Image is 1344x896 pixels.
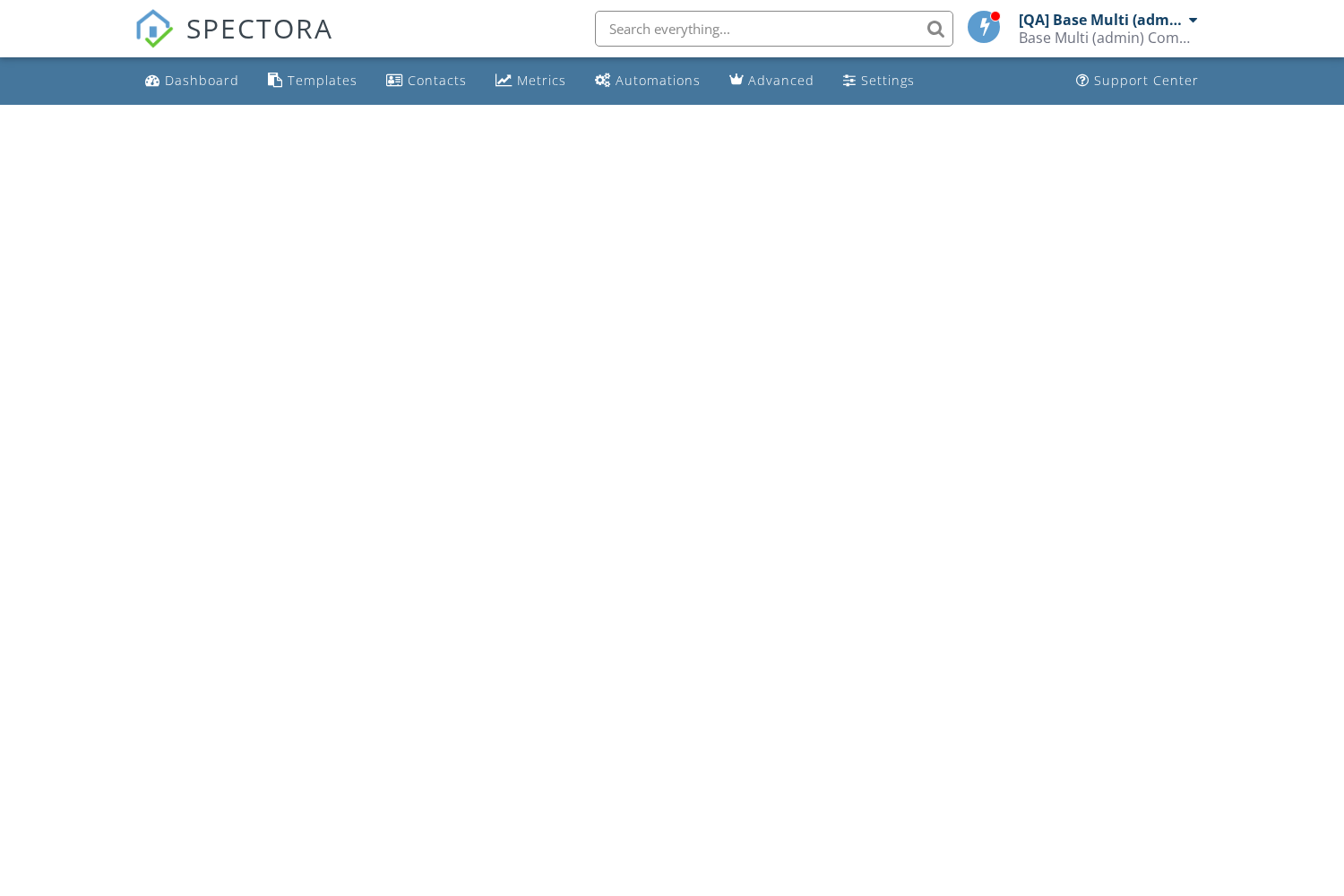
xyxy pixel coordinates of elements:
[616,72,701,89] div: Automations
[836,65,922,98] a: Settings
[1069,65,1206,98] a: Support Center
[861,72,915,89] div: Settings
[186,9,333,47] span: SPECTORA
[379,65,474,98] a: Contacts
[517,72,566,89] div: Metrics
[1019,29,1198,47] div: Base Multi (admin) Company
[748,72,814,89] div: Advanced
[588,65,708,98] a: Automations (Basic)
[138,65,246,98] a: Dashboard
[1094,72,1199,89] div: Support Center
[288,72,358,89] div: Templates
[134,9,174,48] img: The Best Home Inspection Software - Spectora
[165,72,239,89] div: Dashboard
[134,24,333,62] a: SPECTORA
[488,65,573,98] a: Metrics
[1019,11,1185,29] div: [QA] Base Multi (admin)
[408,72,467,89] div: Contacts
[722,65,822,98] a: Advanced
[595,11,953,47] input: Search everything...
[261,65,365,98] a: Templates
